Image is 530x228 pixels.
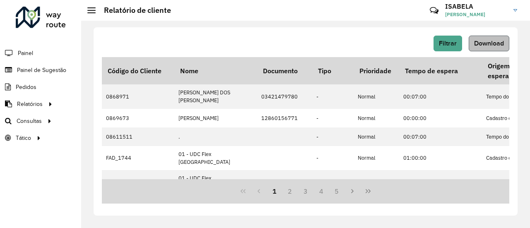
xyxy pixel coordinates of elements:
[354,109,399,127] td: Normal
[434,36,462,51] button: Filtrar
[174,57,257,84] th: Nome
[399,170,482,194] td: 01:00:00
[354,146,399,170] td: Normal
[102,109,174,127] td: 0869673
[354,127,399,146] td: Normal
[329,183,345,199] button: 5
[399,146,482,170] td: 01:00:00
[344,183,360,199] button: Next Page
[282,183,298,199] button: 2
[102,170,174,194] td: FAD_1914
[102,146,174,170] td: FAD_1744
[257,109,312,127] td: 12860156771
[174,170,257,194] td: 01 - UDC Flex [GEOGRAPHIC_DATA]
[298,183,313,199] button: 3
[425,2,443,19] a: Contato Rápido
[16,134,31,142] span: Tático
[16,83,36,91] span: Pedidos
[174,109,257,127] td: [PERSON_NAME]
[312,146,354,170] td: -
[312,127,354,146] td: -
[18,49,33,58] span: Painel
[360,183,376,199] button: Last Page
[17,117,42,125] span: Consultas
[174,146,257,170] td: 01 - UDC Flex [GEOGRAPHIC_DATA]
[312,84,354,108] td: -
[445,2,507,10] h3: ISABELA
[354,57,399,84] th: Prioridade
[354,170,399,194] td: Normal
[313,183,329,199] button: 4
[312,109,354,127] td: -
[17,100,43,108] span: Relatórios
[445,11,507,18] span: [PERSON_NAME]
[469,36,509,51] button: Download
[257,84,312,108] td: 03421479780
[174,84,257,108] td: [PERSON_NAME] DOS [PERSON_NAME]
[354,84,399,108] td: Normal
[257,57,312,84] th: Documento
[439,40,457,47] span: Filtrar
[102,57,174,84] th: Código do Cliente
[174,127,257,146] td: .
[102,84,174,108] td: 0868971
[399,84,482,108] td: 00:07:00
[312,170,354,194] td: -
[267,183,282,199] button: 1
[96,6,171,15] h2: Relatório de cliente
[102,127,174,146] td: 08611511
[17,66,66,74] span: Painel de Sugestão
[399,57,482,84] th: Tempo de espera
[312,57,354,84] th: Tipo
[474,40,504,47] span: Download
[399,127,482,146] td: 00:07:00
[399,109,482,127] td: 00:00:00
